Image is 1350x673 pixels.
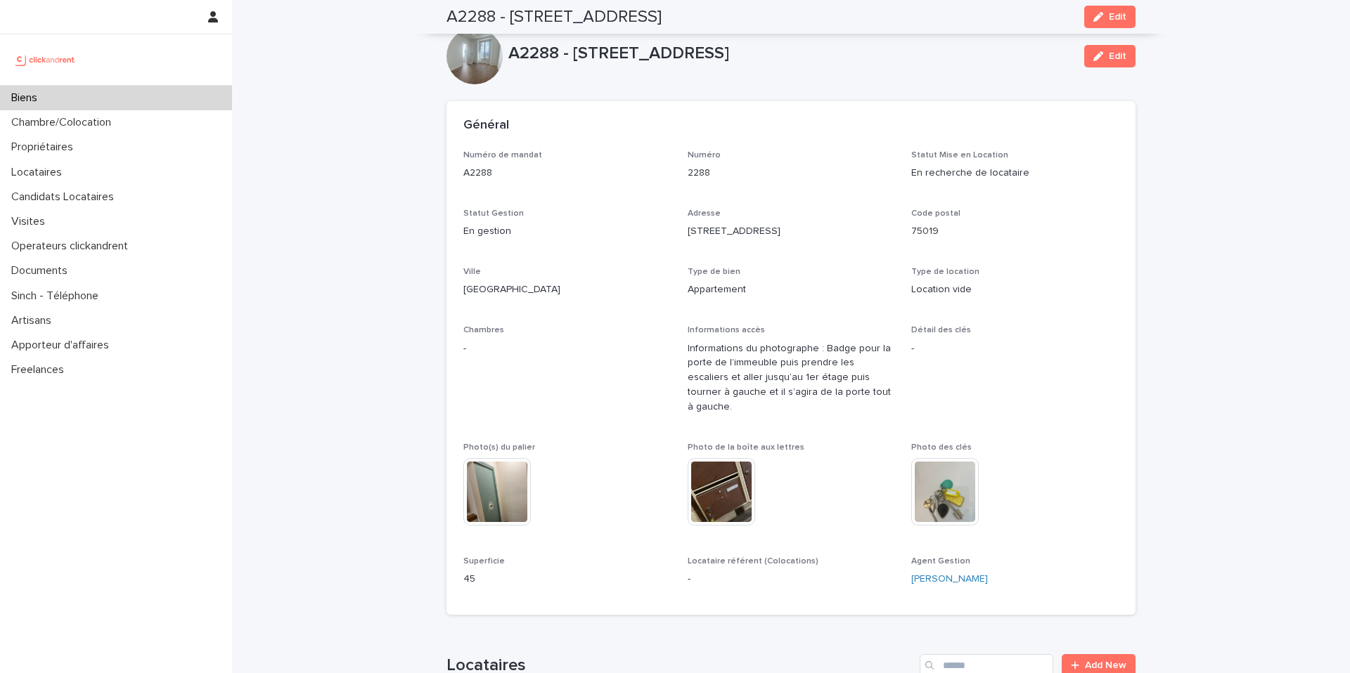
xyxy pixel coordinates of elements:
[6,141,84,154] p: Propriétaires
[1109,12,1126,22] span: Edit
[688,572,895,587] p: -
[911,209,960,218] span: Code postal
[6,240,139,253] p: Operateurs clickandrent
[911,268,979,276] span: Type de location
[1109,51,1126,61] span: Edit
[688,151,721,159] span: Numéro
[6,166,73,179] p: Locataires
[6,363,75,377] p: Freelances
[463,557,505,566] span: Superficie
[463,282,671,297] p: [GEOGRAPHIC_DATA]
[911,557,970,566] span: Agent Gestion
[688,268,740,276] span: Type de bien
[463,326,504,334] span: Chambres
[911,151,1008,159] span: Statut Mise en Location
[6,339,120,352] p: Apporteur d'affaires
[6,215,56,228] p: Visites
[463,268,481,276] span: Ville
[446,7,662,27] h2: A2288 - [STREET_ADDRESS]
[508,44,1073,64] p: A2288 - [STREET_ADDRESS]
[688,166,895,181] p: 2288
[688,341,895,414] p: Informations du photographe : Badge pour la porte de l’immeuble puis prendre les escaliers et all...
[911,443,972,452] span: Photo des clés
[911,282,1119,297] p: Location vide
[6,91,49,105] p: Biens
[911,166,1119,181] p: En recherche de locataire
[463,341,671,356] p: -
[688,209,721,218] span: Adresse
[463,118,509,133] h2: Général
[1084,45,1136,67] button: Edit
[688,282,895,297] p: Appartement
[463,209,524,218] span: Statut Gestion
[463,224,671,239] p: En gestion
[1085,660,1126,670] span: Add New
[6,289,110,303] p: Sinch - Téléphone
[1084,6,1136,28] button: Edit
[911,326,971,334] span: Détail des clés
[6,116,122,129] p: Chambre/Colocation
[688,326,765,334] span: Informations accès
[911,341,1119,356] p: -
[6,314,63,327] p: Artisans
[911,572,988,587] a: [PERSON_NAME]
[688,557,818,566] span: Locataire référent (Colocations)
[688,443,804,452] span: Photo de la boîte aux lettres
[463,572,671,587] p: 45
[463,151,542,159] span: Numéro de mandat
[911,224,1119,239] p: 75019
[463,166,671,181] p: A2288
[688,224,895,239] p: [STREET_ADDRESS]
[6,190,125,204] p: Candidats Locataires
[11,46,79,74] img: UCB0brd3T0yccxBKYDjQ
[6,264,79,277] p: Documents
[463,443,535,452] span: Photo(s) du palier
